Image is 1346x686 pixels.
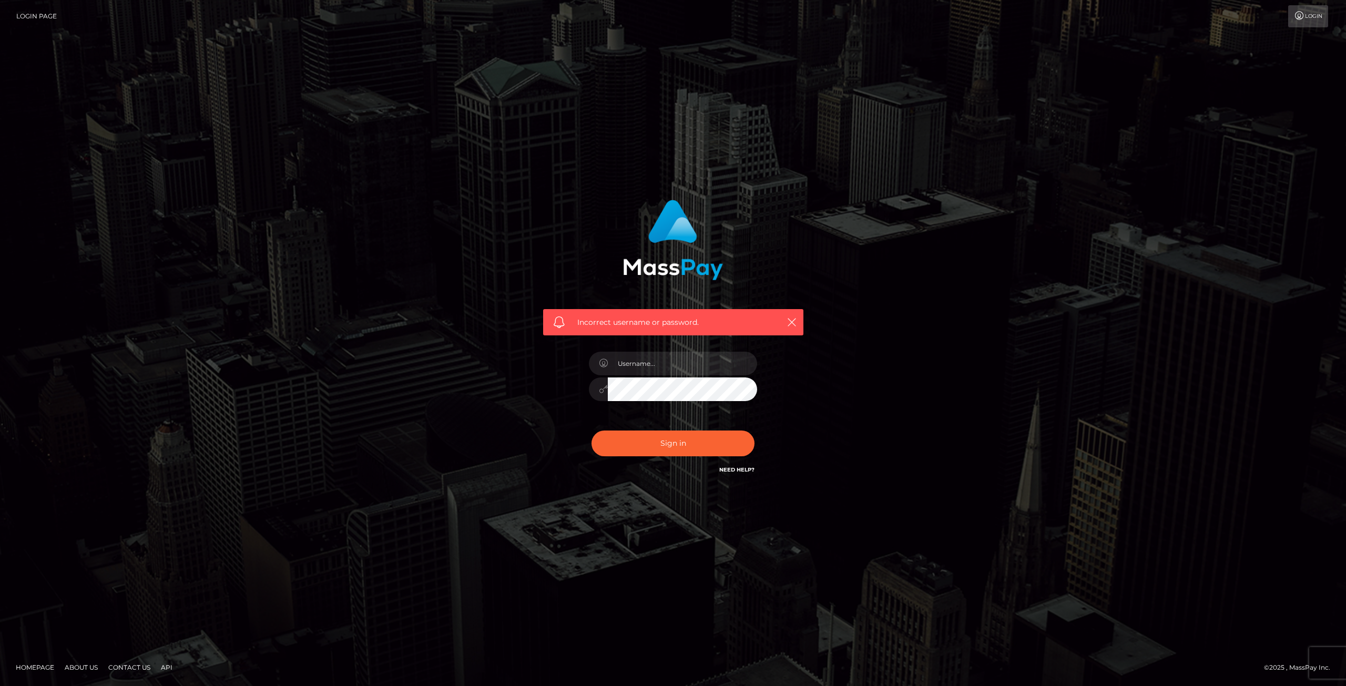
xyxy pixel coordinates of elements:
[1264,662,1338,673] div: © 2025 , MassPay Inc.
[12,659,58,675] a: Homepage
[60,659,102,675] a: About Us
[623,200,723,280] img: MassPay Login
[577,317,769,328] span: Incorrect username or password.
[16,5,57,27] a: Login Page
[719,466,754,473] a: Need Help?
[608,352,757,375] input: Username...
[157,659,177,675] a: API
[592,431,754,456] button: Sign in
[1288,5,1328,27] a: Login
[104,659,155,675] a: Contact Us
